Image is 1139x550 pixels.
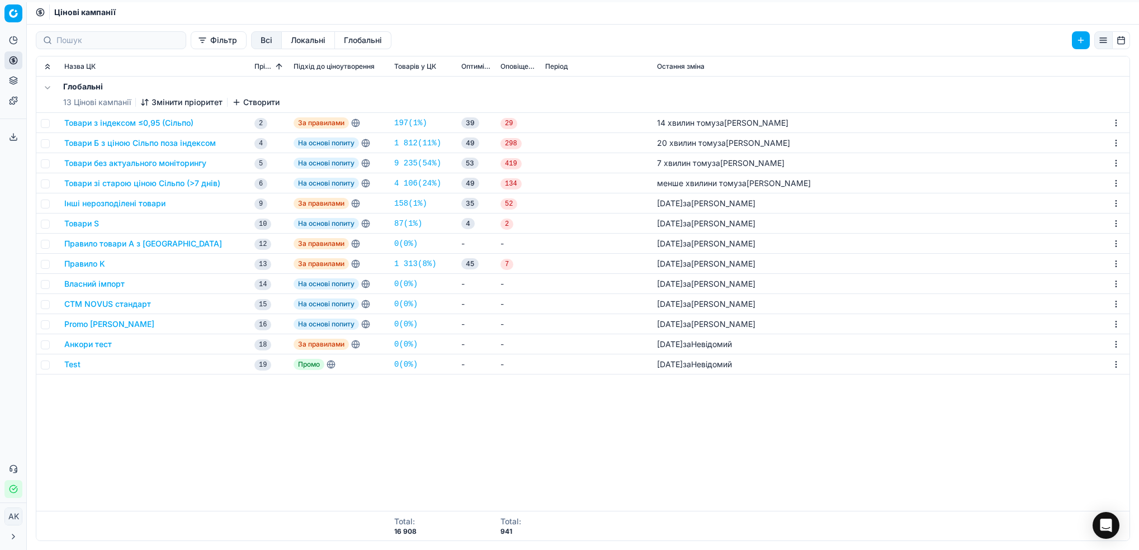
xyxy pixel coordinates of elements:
[657,259,683,268] span: [DATE]
[461,137,479,149] span: 49
[294,62,375,71] span: Підхід до ціноутворення
[496,274,541,294] td: -
[394,117,427,129] a: 197(1%)
[496,354,541,374] td: -
[294,278,359,290] span: На основі попиту
[64,198,166,209] button: Інші нерозподілені товари
[254,158,267,169] span: 5
[657,319,755,330] div: за [PERSON_NAME]
[254,279,271,290] span: 14
[394,218,422,229] a: 87(1%)
[457,234,496,254] td: -
[64,258,105,269] button: Правило K
[657,279,683,288] span: [DATE]
[657,198,683,208] span: [DATE]
[500,516,521,527] div: Total :
[254,219,271,230] span: 10
[461,198,479,209] span: 35
[657,218,755,229] div: за [PERSON_NAME]
[457,274,496,294] td: -
[335,31,391,49] button: global
[657,258,755,269] div: за [PERSON_NAME]
[394,158,441,169] a: 9 235(54%)
[294,117,349,129] span: За правилами
[461,178,479,189] span: 49
[657,339,732,350] div: за Невідомий
[63,97,131,108] span: 13 Цінові кампанії
[394,339,418,350] a: 0(0%)
[64,339,112,350] button: Анкори тест
[254,178,267,189] span: 6
[394,198,427,209] a: 158(1%)
[657,178,811,189] div: за [PERSON_NAME]
[64,238,222,249] button: Правило товари А з [GEOGRAPHIC_DATA]
[294,137,359,149] span: На основі попиту
[254,259,271,270] span: 13
[294,359,324,370] span: Промо
[657,239,683,248] span: [DATE]
[500,138,522,149] span: 298
[56,35,179,46] input: Пошук
[657,299,683,309] span: [DATE]
[394,527,417,536] div: 16 908
[254,239,271,250] span: 12
[282,31,335,49] button: local
[294,198,349,209] span: За правилами
[294,178,359,189] span: На основі попиту
[254,198,267,210] span: 9
[496,334,541,354] td: -
[657,158,784,169] div: за [PERSON_NAME]
[457,354,496,374] td: -
[657,198,755,209] div: за [PERSON_NAME]
[657,137,790,149] div: за [PERSON_NAME]
[394,319,418,330] a: 0(0%)
[394,298,418,310] a: 0(0%)
[394,137,441,149] a: 1 812(11%)
[54,7,116,18] span: Цінові кампанії
[657,319,683,329] span: [DATE]
[657,298,755,310] div: за [PERSON_NAME]
[500,158,522,169] span: 419
[457,334,496,354] td: -
[191,31,247,49] button: Фільтр
[457,314,496,334] td: -
[461,218,475,229] span: 4
[64,117,193,129] button: Товари з індексом ≤0,95 (Сільпо)
[54,7,116,18] nav: breadcrumb
[294,298,359,310] span: На основі попиту
[294,238,349,249] span: За правилами
[64,319,154,330] button: Promo [PERSON_NAME]
[461,158,479,169] span: 53
[461,62,491,71] span: Оптимізаційні групи
[254,62,273,71] span: Пріоритет
[64,218,99,229] button: Товари S
[140,97,223,108] button: Змінити пріоритет
[4,508,22,525] button: AK
[657,62,705,71] span: Остання зміна
[496,314,541,334] td: -
[461,117,479,129] span: 39
[657,178,738,188] span: менше хвилини тому
[657,339,683,349] span: [DATE]
[457,294,496,314] td: -
[500,62,536,71] span: Оповіщення
[294,218,359,229] span: На основі попиту
[5,508,22,525] span: AK
[394,516,417,527] div: Total :
[64,298,151,310] button: СТМ NOVUS стандарт
[394,359,418,370] a: 0(0%)
[394,178,441,189] a: 4 106(24%)
[254,138,267,149] span: 4
[64,62,96,71] span: Назва ЦК
[657,278,755,290] div: за [PERSON_NAME]
[500,118,517,129] span: 29
[254,359,271,371] span: 19
[657,359,732,370] div: за Невідомий
[294,339,349,350] span: За правилами
[496,294,541,314] td: -
[657,158,712,168] span: 7 хвилин тому
[657,118,716,127] span: 14 хвилин тому
[41,60,54,73] button: Expand all
[500,527,521,536] div: 941
[394,258,437,269] a: 1 313(8%)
